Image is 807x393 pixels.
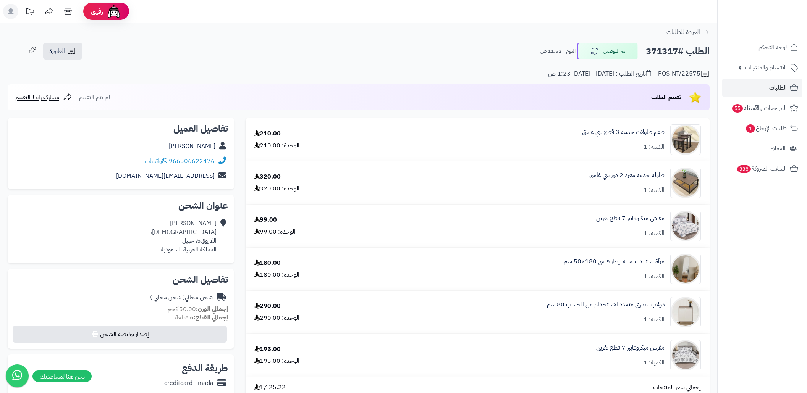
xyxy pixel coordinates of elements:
a: السلات المتروكة338 [722,159,802,178]
img: 1753864739-1-90x90.jpg [671,254,700,284]
span: الفاتورة [49,47,65,56]
span: مشاركة رابط التقييم [15,93,59,102]
a: الطلبات [722,79,802,97]
span: لم يتم التقييم [79,93,110,102]
h2: طريقة الدفع [182,364,228,373]
span: طلبات الإرجاع [745,123,787,134]
a: الفاتورة [43,43,82,60]
div: POS-NT/22575 [658,69,710,79]
div: الوحدة: 180.00 [254,271,299,279]
a: طلبات الإرجاع1 [722,119,802,137]
span: ( شحن مجاني ) [150,293,185,302]
div: 320.00 [254,172,281,181]
div: 99.00 [254,216,277,224]
img: 1750160060-1-90x90.jpg [671,124,700,155]
div: 180.00 [254,259,281,267]
span: الطلبات [769,82,787,93]
a: لوحة التحكم [722,38,802,56]
img: 1753947108-1-90x90.jpg [671,297,700,327]
h2: عنوان الشحن [14,201,228,210]
a: طاولة خدمة مفرد 2 دور بني غامق [589,171,665,180]
span: العودة للطلبات [666,27,700,37]
div: الكمية: 1 [644,272,665,281]
div: creditcard - mada [164,379,213,388]
span: المراجعات والأسئلة [731,103,787,113]
div: الكمية: 1 [644,186,665,195]
span: إجمالي سعر المنتجات [653,383,701,392]
div: الكمية: 1 [644,315,665,324]
div: 290.00 [254,302,281,311]
div: تاريخ الطلب : [DATE] - [DATE] 1:23 ص [548,69,651,78]
img: ai-face.png [106,4,121,19]
a: مشاركة رابط التقييم [15,93,72,102]
h2: تفاصيل العميل [14,124,228,133]
span: رفيق [91,7,103,16]
h2: تفاصيل الشحن [14,275,228,284]
h2: الطلب #371317 [646,43,710,59]
div: الوحدة: 195.00 [254,357,299,366]
small: 6 قطعة [175,313,228,322]
a: طقم طاولات خدمة 3 قطع بني غامق [582,128,665,137]
div: شحن مجاني [150,293,213,302]
div: [PERSON_NAME] [DEMOGRAPHIC_DATA]، الفاروق5، جبيل المملكة العربية السعودية [150,219,217,254]
a: تحديثات المنصة [20,4,39,21]
a: واتساب [145,156,167,166]
a: [PERSON_NAME] [169,142,215,151]
span: 1,125.22 [254,383,286,392]
a: دولاب عصري متعدد الاستخدام من الخشب 80 سم [547,300,665,309]
small: 50.00 كجم [168,304,228,314]
a: المراجعات والأسئلة55 [722,99,802,117]
a: مفرش ميكروفايبر 7 قطع نفرين [596,343,665,352]
a: مرآة استاند عصرية بإطار فضي 180×50 سم [564,257,665,266]
img: 1751699433-1-90x90.jpg [671,168,700,198]
img: 1752907903-1-90x90.jpg [671,211,700,241]
a: العودة للطلبات [666,27,710,37]
div: الوحدة: 210.00 [254,141,299,150]
div: الوحدة: 320.00 [254,184,299,193]
button: تم التوصيل [577,43,638,59]
div: 210.00 [254,129,281,138]
a: العملاء [722,139,802,158]
div: الكمية: 1 [644,229,665,238]
a: مفرش ميكروفايبر 7 قطع نفرين [596,214,665,223]
span: الأقسام والمنتجات [745,62,787,73]
span: العملاء [771,143,786,154]
div: الوحدة: 99.00 [254,227,296,236]
span: السلات المتروكة [736,163,787,174]
span: 55 [732,104,743,113]
a: 966506622476 [169,156,215,166]
small: اليوم - 11:52 ص [540,47,576,55]
span: 1 [746,124,755,133]
img: 1754395296-1-90x90.jpg [671,340,700,370]
div: الكمية: 1 [644,358,665,367]
span: 338 [737,165,751,173]
span: لوحة التحكم [758,42,787,53]
div: الكمية: 1 [644,143,665,151]
div: الوحدة: 290.00 [254,314,299,322]
a: [EMAIL_ADDRESS][DOMAIN_NAME] [116,171,215,180]
span: تقييم الطلب [651,93,681,102]
button: إصدار بوليصة الشحن [13,326,227,343]
div: 195.00 [254,345,281,354]
strong: إجمالي القطع: [194,313,228,322]
strong: إجمالي الوزن: [196,304,228,314]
